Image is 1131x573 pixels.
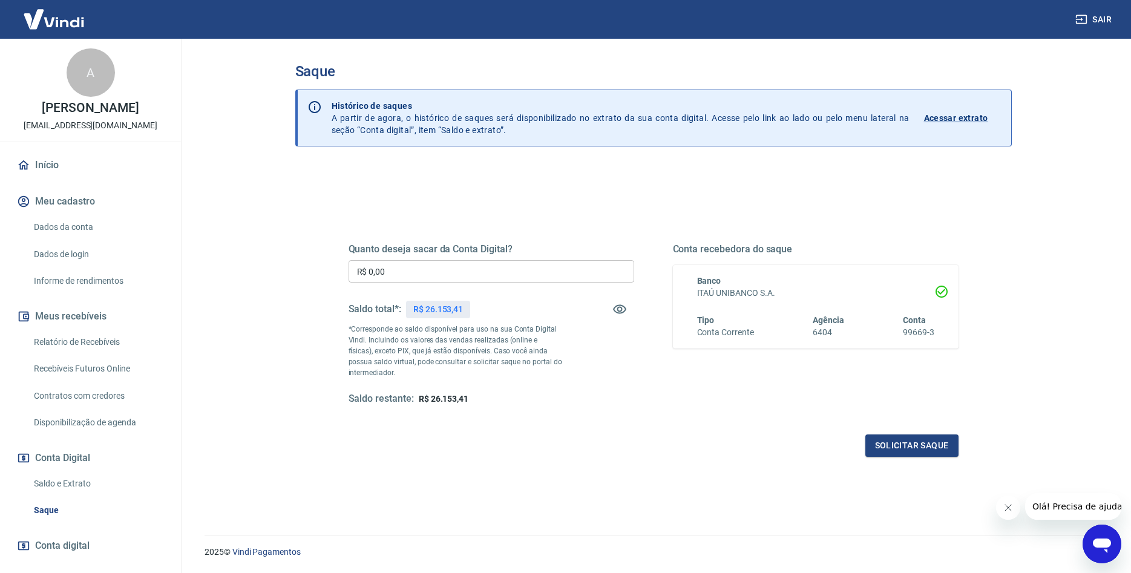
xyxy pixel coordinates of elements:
[332,100,910,112] p: Histórico de saques
[865,434,959,457] button: Solicitar saque
[996,496,1020,520] iframe: Fechar mensagem
[15,1,93,38] img: Vindi
[29,471,166,496] a: Saldo e Extrato
[349,243,634,255] h5: Quanto deseja sacar da Conta Digital?
[29,384,166,408] a: Contratos com credores
[29,410,166,435] a: Disponibilização de agenda
[295,63,1012,80] h3: Saque
[7,8,102,18] span: Olá! Precisa de ajuda?
[24,119,157,132] p: [EMAIL_ADDRESS][DOMAIN_NAME]
[29,330,166,355] a: Relatório de Recebíveis
[349,303,401,315] h5: Saldo total*:
[15,152,166,178] a: Início
[15,445,166,471] button: Conta Digital
[15,188,166,215] button: Meu cadastro
[29,269,166,293] a: Informe de rendimentos
[29,356,166,381] a: Recebíveis Futuros Online
[29,215,166,240] a: Dados da conta
[67,48,115,97] div: A
[205,546,1102,558] p: 2025 ©
[35,537,90,554] span: Conta digital
[349,324,563,378] p: *Corresponde ao saldo disponível para uso na sua Conta Digital Vindi. Incluindo os valores das ve...
[697,326,754,339] h6: Conta Corrente
[813,326,844,339] h6: 6404
[419,394,468,404] span: R$ 26.153,41
[232,547,301,557] a: Vindi Pagamentos
[697,287,934,300] h6: ITAÚ UNIBANCO S.A.
[924,112,988,124] p: Acessar extrato
[349,393,414,405] h5: Saldo restante:
[697,315,715,325] span: Tipo
[15,303,166,330] button: Meus recebíveis
[29,498,166,523] a: Saque
[15,532,166,559] a: Conta digital
[413,303,463,316] p: R$ 26.153,41
[1073,8,1116,31] button: Sair
[332,100,910,136] p: A partir de agora, o histórico de saques será disponibilizado no extrato da sua conta digital. Ac...
[924,100,1002,136] a: Acessar extrato
[29,242,166,267] a: Dados de login
[1083,525,1121,563] iframe: Botão para abrir a janela de mensagens
[697,276,721,286] span: Banco
[673,243,959,255] h5: Conta recebedora do saque
[1025,493,1121,520] iframe: Mensagem da empresa
[903,326,934,339] h6: 99669-3
[903,315,926,325] span: Conta
[42,102,139,114] p: [PERSON_NAME]
[813,315,844,325] span: Agência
